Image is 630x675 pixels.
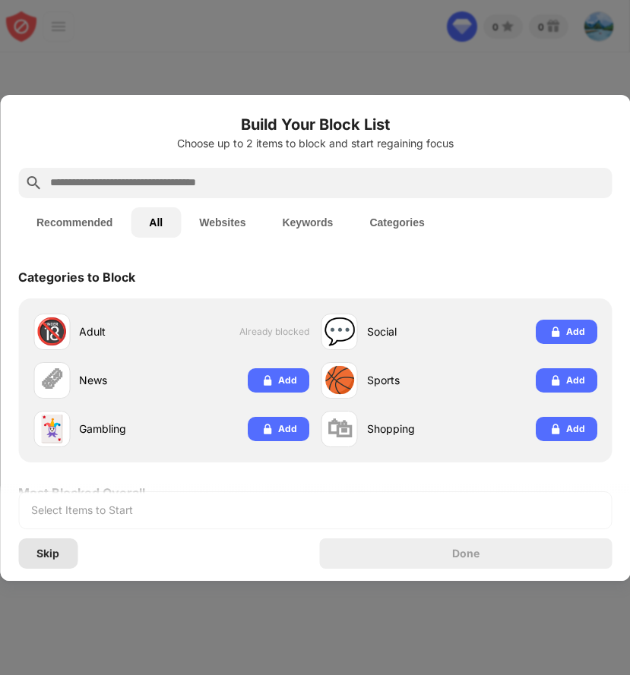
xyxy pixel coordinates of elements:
[278,421,297,437] div: Add
[264,207,351,238] button: Keywords
[79,372,171,388] div: News
[18,113,612,136] h6: Build Your Block List
[18,270,135,285] div: Categories to Block
[367,421,459,437] div: Shopping
[79,323,171,339] div: Adult
[18,137,612,150] div: Choose up to 2 items to block and start regaining focus
[18,207,131,238] button: Recommended
[278,373,297,388] div: Add
[565,324,584,339] div: Add
[31,503,133,518] div: Select Items to Start
[324,316,356,347] div: 💬
[367,323,459,339] div: Social
[79,421,171,437] div: Gambling
[24,174,43,192] img: search.svg
[36,316,68,347] div: 🔞
[565,373,584,388] div: Add
[327,413,353,444] div: 🛍
[351,207,442,238] button: Categories
[181,207,264,238] button: Websites
[565,421,584,437] div: Add
[39,364,65,396] div: 🗞
[324,364,356,396] div: 🏀
[239,326,309,337] span: Already blocked
[36,413,68,444] div: 🃏
[452,547,480,560] div: Done
[131,207,181,238] button: All
[36,547,59,560] div: Skip
[367,372,459,388] div: Sports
